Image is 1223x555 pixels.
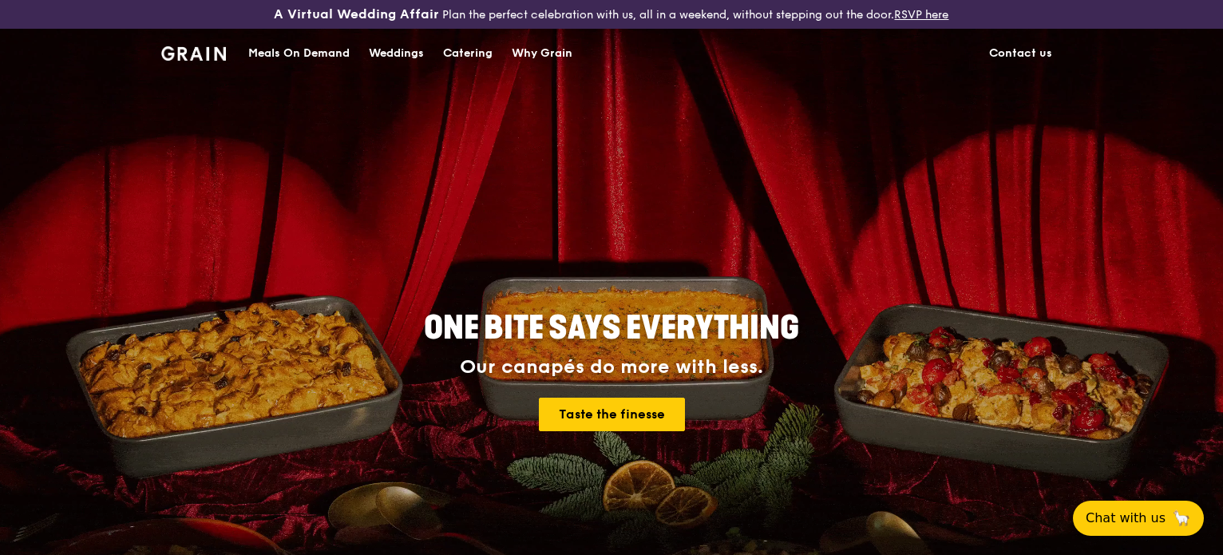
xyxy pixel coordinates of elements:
[443,30,493,77] div: Catering
[980,30,1062,77] a: Contact us
[274,6,439,22] h3: A Virtual Wedding Affair
[161,28,226,76] a: GrainGrain
[1073,501,1204,536] button: Chat with us🦙
[512,30,572,77] div: Why Grain
[248,30,350,77] div: Meals On Demand
[359,30,433,77] a: Weddings
[502,30,582,77] a: Why Grain
[324,356,899,379] div: Our canapés do more with less.
[894,8,948,22] a: RSVP here
[424,309,799,347] span: ONE BITE SAYS EVERYTHING
[204,6,1019,22] div: Plan the perfect celebration with us, all in a weekend, without stepping out the door.
[433,30,502,77] a: Catering
[1172,509,1191,528] span: 🦙
[369,30,424,77] div: Weddings
[1086,509,1166,528] span: Chat with us
[161,46,226,61] img: Grain
[539,398,685,431] a: Taste the finesse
